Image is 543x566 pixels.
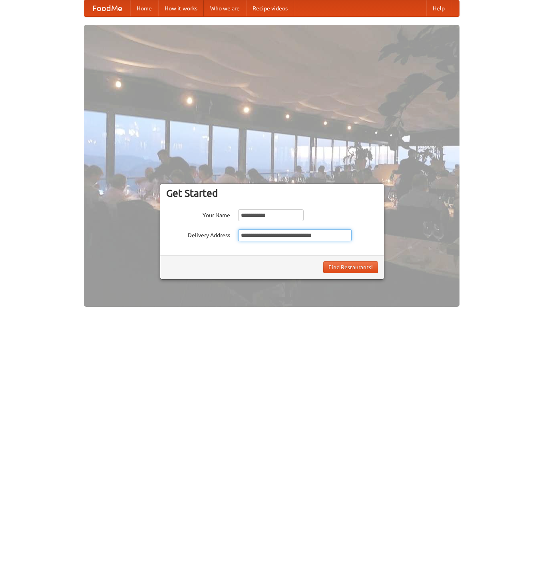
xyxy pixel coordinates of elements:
a: FoodMe [84,0,130,16]
a: Home [130,0,158,16]
h3: Get Started [166,187,378,199]
a: How it works [158,0,204,16]
a: Recipe videos [246,0,294,16]
label: Delivery Address [166,229,230,239]
a: Help [426,0,451,16]
label: Your Name [166,209,230,219]
a: Who we are [204,0,246,16]
button: Find Restaurants! [323,261,378,273]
